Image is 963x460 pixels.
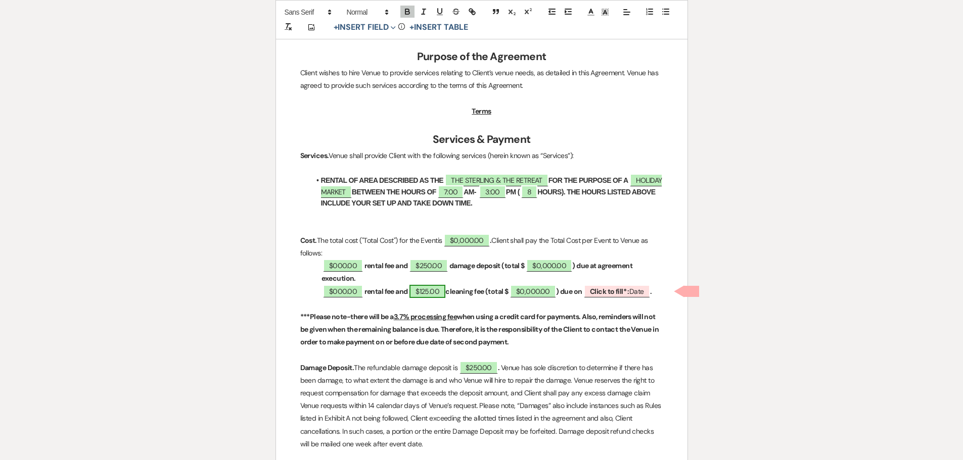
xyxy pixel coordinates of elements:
span: Text Background Color [598,6,612,18]
strong: PM ( [506,188,520,196]
strong: rental fee and [364,261,408,270]
strong: cleaning fee (total $ [445,287,508,296]
strong: Cost. [300,236,317,245]
span: $250.00 [460,361,498,374]
strong: . [498,363,499,372]
span: 8 [521,185,537,198]
u: Terms [472,107,491,116]
strong: RENTAL OF AREA DESCRIBED AS THE [321,176,444,184]
span: $0,000.00 [526,259,572,272]
p: Venue shall provide Client with the following services (herein known as “Services”): [300,149,663,162]
span: Date [584,285,650,297]
strong: Purpose of the Agreement [417,49,546,64]
span: $125.00 [409,285,445,298]
span: Alignment [620,6,634,18]
span: + [409,23,414,31]
strong: AM- [464,188,476,196]
span: $250.00 [409,259,448,272]
span: Text Color [584,6,598,18]
b: Click to fill* : [590,287,629,296]
span: Header Formats [342,6,392,18]
strong: FOR THE PURPOSE OF A [548,176,628,184]
p: The refundable damage deposit is Venue has sole discretion to determine if there has been damage,... [300,362,663,450]
strong: Services & Payment [433,132,530,146]
span: HOLIDAY MARKET [321,174,662,197]
span: $000.00 [323,285,363,297]
u: 3.7% processing fee [394,312,457,321]
span: $0,000.00 [510,285,556,297]
strong: Damage Deposit. [300,363,354,372]
button: +Insert Table [406,21,471,33]
p: is [300,234,663,260]
strong: damage deposit (total $ [449,261,525,270]
span: $0,000.00 [444,234,490,246]
strong: ***Please note-there will be a when using a credit card for payments. Also, reminders will not be... [300,312,660,346]
span: THE STERLING & THE RETREAT [445,174,548,186]
p: Client wishes to hire Venue to provide services relating to Client’s venue needs, as detailed in ... [300,67,663,92]
span: $000.00 [323,259,363,272]
strong: ) due on [556,287,582,296]
strong: . [490,236,491,245]
span: 3:00 [479,185,506,198]
span: + [334,23,338,31]
span: The total cost ("Total Cost") for the Event [317,236,438,245]
strong: BETWEEN THE HOURS OF [352,188,436,196]
span: 7:00 [438,185,464,198]
button: Insert Field [330,21,400,33]
strong: rental fee and [364,287,408,296]
strong: . [650,287,652,296]
strong: Services. [300,151,329,160]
